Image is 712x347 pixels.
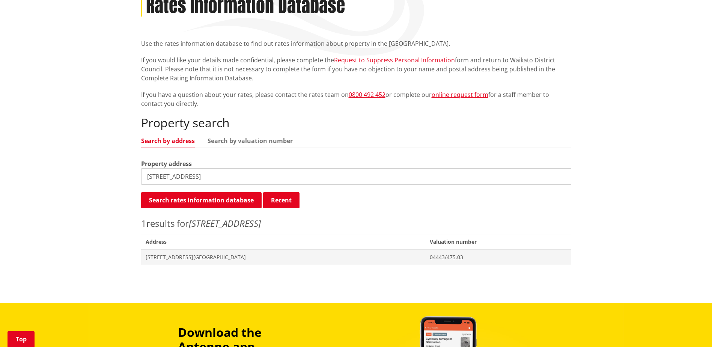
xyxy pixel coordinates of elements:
[141,90,571,108] p: If you have a question about your rates, please contact the rates team on or complete our for a s...
[677,315,704,342] iframe: Messenger Launcher
[141,168,571,185] input: e.g. Duke Street NGARUAWAHIA
[208,138,293,144] a: Search by valuation number
[141,192,262,208] button: Search rates information database
[349,91,385,99] a: 0800 492 452
[189,217,261,229] em: [STREET_ADDRESS]
[141,138,195,144] a: Search by address
[8,331,35,347] a: Top
[146,253,421,261] span: [STREET_ADDRESS][GEOGRAPHIC_DATA]
[141,217,571,230] p: results for
[425,234,571,249] span: Valuation number
[334,56,455,64] a: Request to Suppress Personal Information
[141,249,571,265] a: [STREET_ADDRESS][GEOGRAPHIC_DATA] 04443/475.03
[141,39,571,48] p: Use the rates information database to find out rates information about property in the [GEOGRAPHI...
[141,217,146,229] span: 1
[141,116,571,130] h2: Property search
[263,192,300,208] button: Recent
[141,159,192,168] label: Property address
[141,56,571,83] p: If you would like your details made confidential, please complete the form and return to Waikato ...
[432,91,488,99] a: online request form
[141,234,426,249] span: Address
[430,253,566,261] span: 04443/475.03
